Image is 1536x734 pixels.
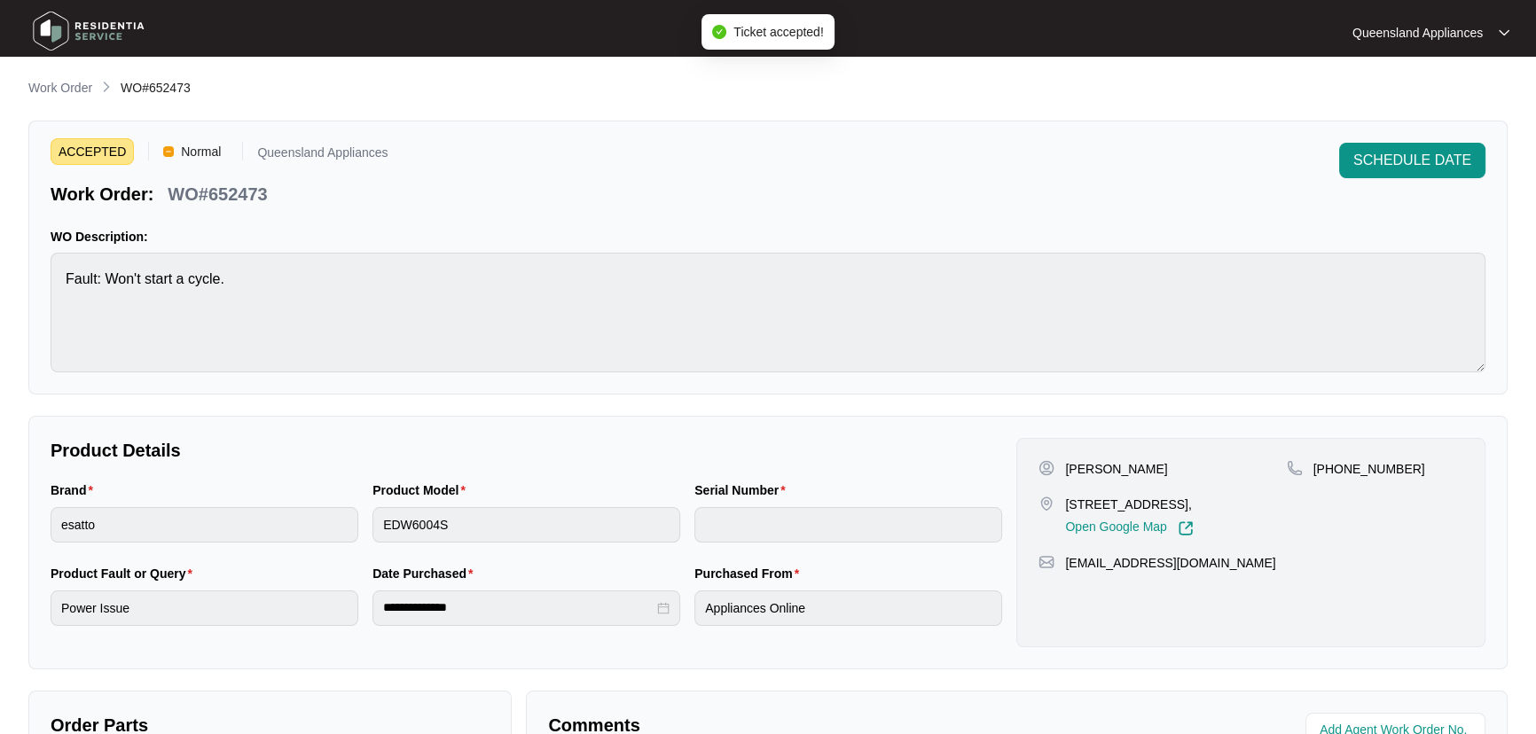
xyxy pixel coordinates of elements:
[1313,460,1425,478] p: [PHONE_NUMBER]
[694,590,1002,626] input: Purchased From
[712,25,726,39] span: check-circle
[694,565,806,582] label: Purchased From
[174,138,228,165] span: Normal
[51,565,200,582] label: Product Fault or Query
[28,79,92,97] p: Work Order
[1038,496,1054,511] img: map-pin
[51,228,1485,246] p: WO Description:
[1287,460,1303,476] img: map-pin
[51,253,1485,372] textarea: Fault: Won't start a cycle.
[383,598,654,617] input: Date Purchased
[1353,150,1471,171] span: SCHEDULE DATE
[1065,496,1193,513] p: [STREET_ADDRESS],
[372,481,473,499] label: Product Model
[25,79,96,98] a: Work Order
[1065,520,1193,536] a: Open Google Map
[1065,460,1167,478] p: [PERSON_NAME]
[733,25,823,39] span: Ticket accepted!
[694,481,792,499] label: Serial Number
[694,507,1002,543] input: Serial Number
[99,80,114,94] img: chevron-right
[1038,554,1054,570] img: map-pin
[1499,28,1509,37] img: dropdown arrow
[1038,460,1054,476] img: user-pin
[51,481,100,499] label: Brand
[1178,520,1194,536] img: Link-External
[27,4,151,58] img: residentia service logo
[51,438,1002,463] p: Product Details
[163,146,174,157] img: Vercel Logo
[51,590,358,626] input: Product Fault or Query
[1339,143,1485,178] button: SCHEDULE DATE
[121,81,191,95] span: WO#652473
[51,182,153,207] p: Work Order:
[51,138,134,165] span: ACCEPTED
[372,565,480,582] label: Date Purchased
[1065,554,1275,572] p: [EMAIL_ADDRESS][DOMAIN_NAME]
[168,182,267,207] p: WO#652473
[51,507,358,543] input: Brand
[372,507,680,543] input: Product Model
[1352,24,1483,42] p: Queensland Appliances
[257,146,388,165] p: Queensland Appliances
